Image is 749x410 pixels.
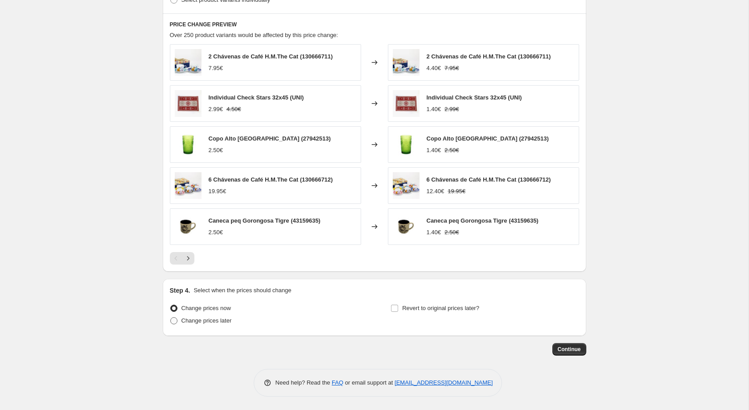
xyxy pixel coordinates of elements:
[393,49,420,76] img: 130666711_1_80x.jpg
[393,90,420,117] img: 29150416_1_80x.jpg
[170,286,190,295] h2: Step 4.
[209,146,223,155] div: 2.50€
[558,346,581,353] span: Continue
[209,187,226,196] div: 19.95€
[175,131,202,158] img: 27942513_1_80x.jpg
[175,172,202,199] img: 130666712_1_80x.jpg
[209,135,331,142] span: Copo Alto [GEOGRAPHIC_DATA] (27942513)
[209,64,223,73] div: 7.95€
[182,252,194,265] button: Next
[427,146,441,155] div: 1.40€
[181,317,232,324] span: Change prices later
[393,131,420,158] img: 27942513_1_80x.jpg
[444,105,459,114] strike: 2.99€
[395,379,493,386] a: [EMAIL_ADDRESS][DOMAIN_NAME]
[175,49,202,76] img: 130666711_1_80x.jpg
[427,217,539,224] span: Caneca peq Gorongosa Tigre (43159635)
[209,217,321,224] span: Caneca peq Gorongosa Tigre (43159635)
[427,176,551,183] span: 6 Chávenas de Café H.M.The Cat (130666712)
[209,53,333,60] span: 2 Chávenas de Café H.M.The Cat (130666711)
[402,305,479,311] span: Revert to original prices later?
[276,379,332,386] span: Need help? Read the
[226,105,241,114] strike: 4.50€
[427,105,441,114] div: 1.40€
[393,172,420,199] img: 130666712_1_80x.jpg
[332,379,343,386] a: FAQ
[427,228,441,237] div: 1.40€
[175,213,202,240] img: 43159635_1_80x.jpg
[170,252,194,265] nav: Pagination
[175,90,202,117] img: 29150416_1_80x.jpg
[209,105,223,114] div: 2.99€
[209,228,223,237] div: 2.50€
[444,146,459,155] strike: 2.50€
[444,64,459,73] strike: 7.95€
[448,187,465,196] strike: 19.95€
[427,53,551,60] span: 2 Chávenas de Café H.M.The Cat (130666711)
[427,94,522,101] span: Individual Check Stars 32x45 (UNI)
[181,305,231,311] span: Change prices now
[427,64,441,73] div: 4.40€
[170,32,338,38] span: Over 250 product variants would be affected by this price change:
[393,213,420,240] img: 43159635_1_80x.jpg
[170,21,579,28] h6: PRICE CHANGE PREVIEW
[552,343,586,356] button: Continue
[427,187,444,196] div: 12.40€
[343,379,395,386] span: or email support at
[444,228,459,237] strike: 2.50€
[427,135,549,142] span: Copo Alto [GEOGRAPHIC_DATA] (27942513)
[209,94,304,101] span: Individual Check Stars 32x45 (UNI)
[209,176,333,183] span: 6 Chávenas de Café H.M.The Cat (130666712)
[193,286,291,295] p: Select when the prices should change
